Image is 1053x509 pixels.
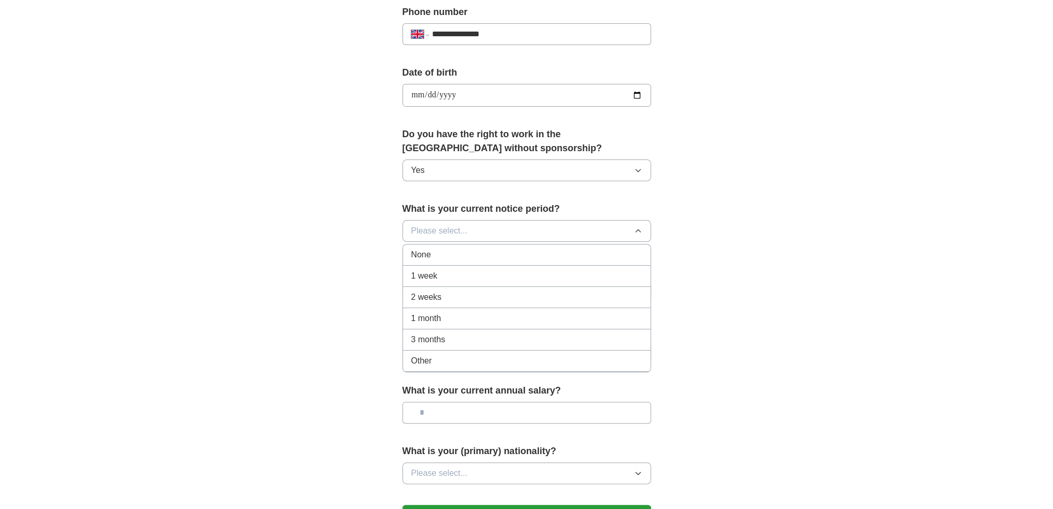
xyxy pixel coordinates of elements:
span: Yes [411,164,425,177]
span: 1 month [411,312,441,325]
span: Please select... [411,467,468,479]
button: Please select... [402,220,651,242]
button: Please select... [402,462,651,484]
label: What is your current annual salary? [402,384,651,398]
span: Please select... [411,225,468,237]
label: What is your current notice period? [402,202,651,216]
button: Yes [402,159,651,181]
label: What is your (primary) nationality? [402,444,651,458]
span: Other [411,355,432,367]
label: Date of birth [402,66,651,80]
label: Phone number [402,5,651,19]
span: 3 months [411,333,445,346]
label: Do you have the right to work in the [GEOGRAPHIC_DATA] without sponsorship? [402,127,651,155]
span: 2 weeks [411,291,442,303]
span: 1 week [411,270,438,282]
span: None [411,249,431,261]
